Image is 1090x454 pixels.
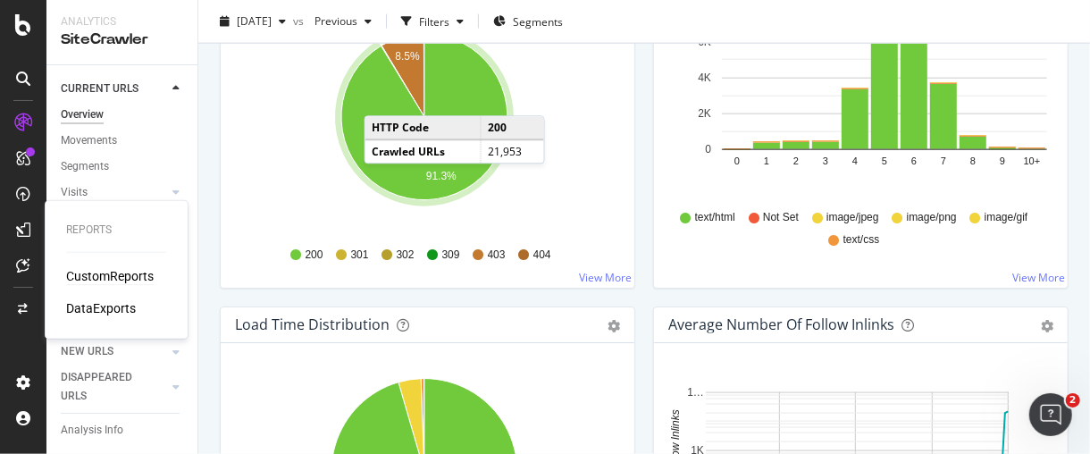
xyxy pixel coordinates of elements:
span: image/png [907,210,957,225]
td: Crawled URLs [365,140,482,164]
a: View More [579,270,632,285]
div: SiteCrawler [61,29,183,50]
div: Analysis Info [61,421,123,440]
text: 8.5% [395,50,420,63]
div: Load Time Distribution [235,315,390,333]
a: Overview [61,105,185,124]
a: View More [1012,270,1065,285]
text: 0 [734,156,740,166]
text: 91.3% [426,171,457,183]
div: Overview [61,105,104,124]
span: 2025 Aug. 27th [237,13,272,29]
span: Previous [307,13,357,29]
text: 1 [764,156,769,166]
button: Segments [486,7,570,36]
a: CURRENT URLS [61,80,167,98]
text: 4 [852,156,858,166]
span: vs [293,13,307,29]
text: 7 [941,156,946,166]
div: Analytics [61,14,183,29]
div: gear [608,320,620,332]
div: Filters [419,13,449,29]
button: Filters [394,7,471,36]
a: Visits [61,183,167,202]
a: DataExports [66,299,136,317]
text: 6 [911,156,917,166]
span: 403 [488,248,506,263]
span: image/gif [985,210,1028,225]
td: 200 [481,117,543,140]
a: Analysis Info [61,421,185,440]
text: 2K [698,107,711,120]
span: 302 [396,248,414,263]
text: 10+ [1024,156,1041,166]
text: 4K [698,71,711,84]
text: 2 [793,156,799,166]
div: DISAPPEARED URLS [61,368,151,406]
div: Visits [61,183,88,202]
a: CustomReports [66,267,154,285]
span: Segments [513,13,563,29]
iframe: Intercom live chat [1029,393,1072,436]
text: 9 [1000,156,1005,166]
text: 3 [823,156,828,166]
span: image/jpeg [826,210,879,225]
a: NEW URLS [61,342,167,361]
a: Movements [61,131,185,150]
td: HTTP Code [365,117,482,140]
td: 21,953 [481,140,543,164]
div: Average Number of Follow Inlinks [668,315,894,333]
span: 301 [350,248,368,263]
button: Previous [307,7,379,36]
div: NEW URLS [61,342,113,361]
div: Movements [61,131,117,150]
text: 0 [705,144,711,156]
svg: A chart. [235,23,614,231]
span: text/css [843,232,880,248]
span: 2 [1066,393,1080,408]
text: 8 [970,156,976,166]
button: [DATE] [213,7,293,36]
div: Reports [66,223,166,238]
text: 5 [882,156,887,166]
span: 200 [305,248,323,263]
a: Segments [61,157,185,176]
div: Segments [61,157,109,176]
text: 6K [698,36,711,48]
span: 404 [533,248,551,263]
text: 1… [687,387,704,399]
span: text/html [695,210,735,225]
span: Not Set [763,210,799,225]
div: CURRENT URLS [61,80,138,98]
a: DISAPPEARED URLS [61,368,167,406]
span: 309 [442,248,460,263]
div: gear [1041,320,1053,332]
